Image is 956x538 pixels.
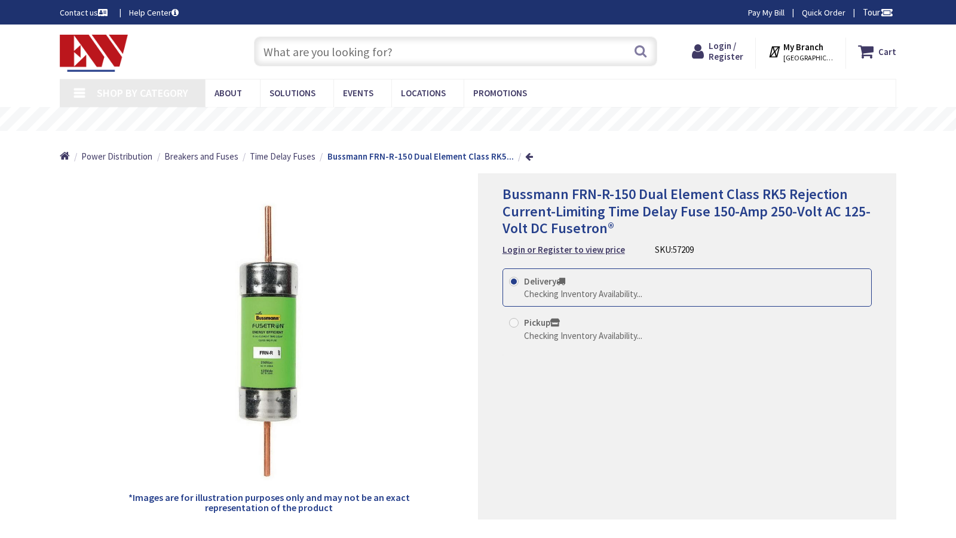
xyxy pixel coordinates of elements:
strong: Bussmann FRN-R-150 Dual Element Class RK5... [327,151,514,162]
span: Shop By Category [97,86,188,100]
span: Promotions [473,87,527,99]
span: Locations [401,87,446,99]
span: Solutions [269,87,315,99]
span: 57209 [673,244,694,255]
a: Time Delay Fuses [250,150,315,163]
strong: Delivery [524,276,565,287]
strong: Cart [878,41,896,62]
span: Events [343,87,373,99]
span: About [215,87,242,99]
a: Cart [858,41,896,62]
strong: My Branch [783,41,823,53]
a: Login or Register to view price [502,243,625,256]
strong: Pickup [524,317,560,328]
strong: Login or Register to view price [502,244,625,255]
img: Bussmann FRN-R-150 Dual Element Class RK5 Rejection Current-Limiting Time Delay Fuse 150-Amp 250-... [127,198,411,483]
a: Breakers and Fuses [164,150,238,163]
a: Pay My Bill [748,7,785,19]
span: Breakers and Fuses [164,151,238,162]
span: [GEOGRAPHIC_DATA], [GEOGRAPHIC_DATA] [783,53,834,63]
div: SKU: [655,243,694,256]
span: Tour [863,7,893,18]
a: Contact us [60,7,110,19]
a: Help Center [129,7,179,19]
input: What are you looking for? [254,36,657,66]
span: Bussmann FRN-R-150 Dual Element Class RK5 Rejection Current-Limiting Time Delay Fuse 150-Amp 250-... [502,185,871,238]
img: Electrical Wholesalers, Inc. [60,35,128,72]
h5: *Images are for illustration purposes only and may not be an exact representation of the product [127,493,411,513]
a: Login / Register [692,41,743,62]
span: Power Distribution [81,151,152,162]
span: Login / Register [709,40,743,62]
div: Checking Inventory Availability... [524,329,642,342]
rs-layer: Free Same Day Pickup at 19 Locations [379,113,598,126]
div: Checking Inventory Availability... [524,288,642,300]
span: Time Delay Fuses [250,151,315,162]
a: Quick Order [802,7,845,19]
a: Power Distribution [81,150,152,163]
div: My Branch [GEOGRAPHIC_DATA], [GEOGRAPHIC_DATA] [768,41,834,62]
